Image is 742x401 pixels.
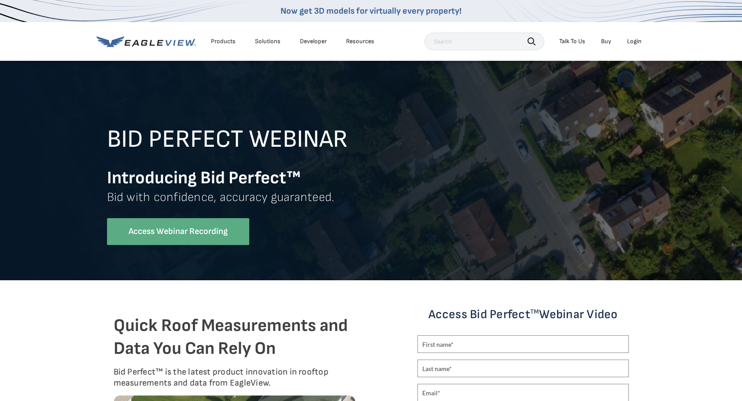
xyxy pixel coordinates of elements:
[107,189,635,218] p: Bid with confidence, accuracy guaranteed.
[346,37,374,45] div: Resources
[255,37,281,45] div: Solutions
[281,6,461,16] a: Now get 3D models for virtually every property!
[428,307,618,322] span: Access Bid Perfect Webinar Video
[530,308,539,316] sup: TM
[300,37,327,45] a: Developer
[107,167,635,189] h3: Introducing Bid Perfect™
[107,218,249,245] a: Access Webinar Recording
[114,367,355,389] p: Bid Perfect™ is the latest product innovation in rooftop measurements and data from EagleView.
[107,126,635,167] h2: BID PERFECT WEBINAR
[601,37,611,45] a: Buy
[417,335,629,353] input: First name*
[211,37,236,45] div: Products
[114,314,355,360] h3: Quick Roof Measurements and Data You Can Rely On
[417,360,629,377] input: Last name*
[425,33,544,50] input: Search
[559,37,585,45] div: Talk To Us
[627,37,642,45] div: Login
